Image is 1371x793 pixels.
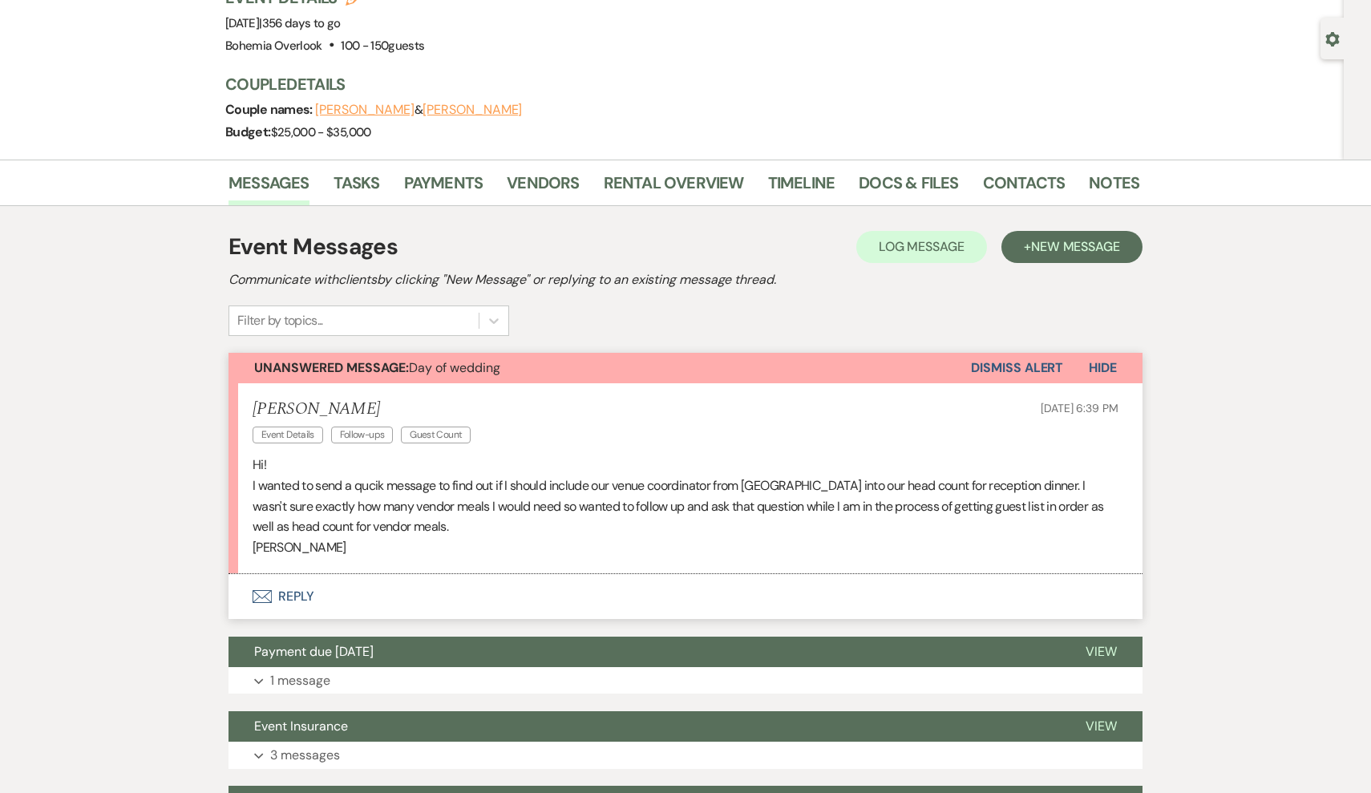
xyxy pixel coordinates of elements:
a: Contacts [983,170,1066,205]
a: Vendors [507,170,579,205]
a: Payments [404,170,483,205]
span: Day of wedding [254,359,500,376]
span: | [259,15,340,31]
a: Rental Overview [604,170,744,205]
a: Timeline [768,170,835,205]
button: Reply [228,574,1142,619]
span: Bohemia Overlook [225,38,322,54]
span: Event Insurance [254,718,348,734]
h1: Event Messages [228,230,398,264]
button: Payment due [DATE] [228,637,1060,667]
span: Log Message [879,238,965,255]
p: I wanted to send a qucik message to find out if I should include our venue coordinator from [GEOG... [253,475,1118,537]
p: Hi! [253,455,1118,475]
button: [PERSON_NAME] [423,103,522,116]
span: Guest Count [401,427,471,443]
span: Payment due [DATE] [254,643,374,660]
button: View [1060,637,1142,667]
span: [DATE] [225,15,341,31]
h5: [PERSON_NAME] [253,399,479,419]
p: [PERSON_NAME] [253,537,1118,558]
span: 356 days to go [262,15,341,31]
a: Tasks [334,170,380,205]
button: Event Insurance [228,711,1060,742]
button: +New Message [1001,231,1142,263]
span: Couple names: [225,101,315,118]
button: View [1060,711,1142,742]
span: Hide [1089,359,1117,376]
button: 1 message [228,667,1142,694]
h2: Communicate with clients by clicking "New Message" or replying to an existing message thread. [228,270,1142,289]
span: New Message [1031,238,1120,255]
a: Notes [1089,170,1139,205]
span: & [315,102,522,118]
span: $25,000 - $35,000 [271,124,371,140]
span: View [1086,643,1117,660]
button: Unanswered Message:Day of wedding [228,353,971,383]
button: Log Message [856,231,987,263]
button: 3 messages [228,742,1142,769]
div: Filter by topics... [237,311,323,330]
a: Docs & Files [859,170,958,205]
h3: Couple Details [225,73,1123,95]
p: 3 messages [270,745,340,766]
button: Dismiss Alert [971,353,1063,383]
span: Budget: [225,123,271,140]
span: Event Details [253,427,323,443]
strong: Unanswered Message: [254,359,409,376]
span: View [1086,718,1117,734]
button: [PERSON_NAME] [315,103,415,116]
span: [DATE] 6:39 PM [1041,401,1118,415]
a: Messages [228,170,309,205]
p: 1 message [270,670,330,691]
button: Open lead details [1325,30,1340,46]
span: 100 - 150 guests [341,38,424,54]
span: Follow-ups [331,427,394,443]
button: Hide [1063,353,1142,383]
